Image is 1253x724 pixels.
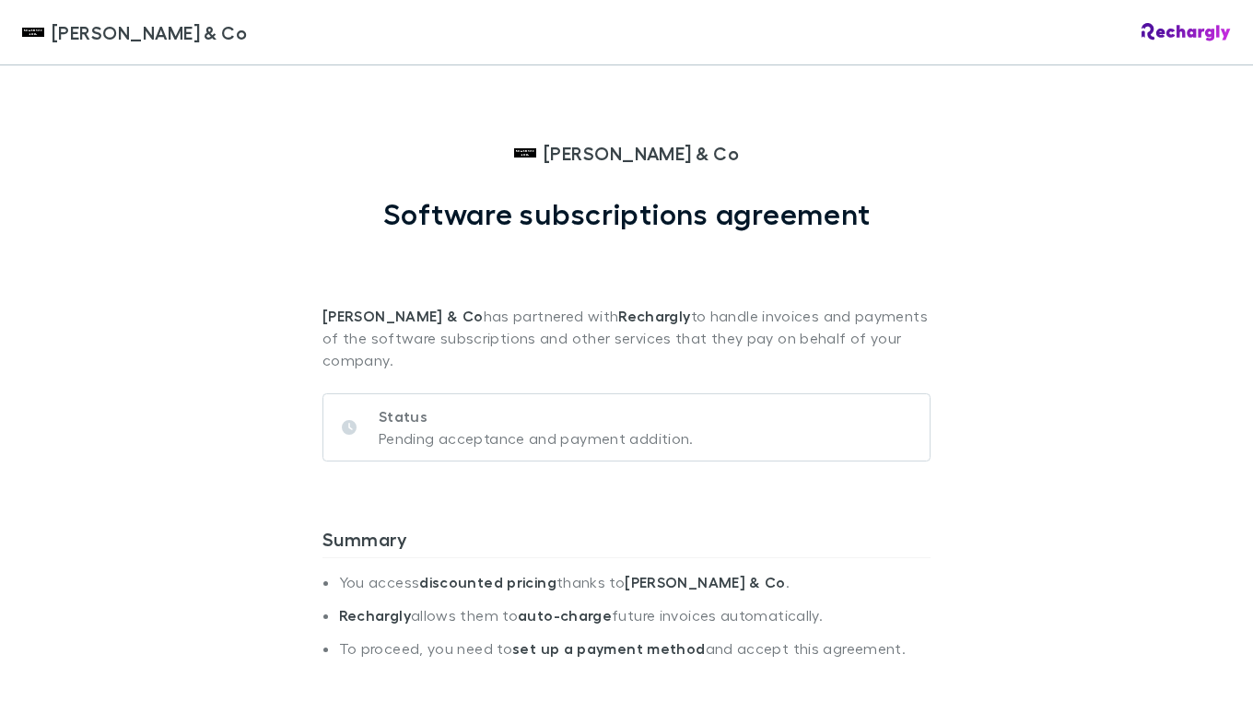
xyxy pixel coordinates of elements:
[419,573,556,591] strong: discounted pricing
[379,427,694,450] p: Pending acceptance and payment addition.
[1142,23,1231,41] img: Rechargly Logo
[339,639,931,672] li: To proceed, you need to and accept this agreement.
[322,231,931,371] p: has partnered with to handle invoices and payments of the software subscriptions and other servic...
[52,18,247,46] span: [PERSON_NAME] & Co
[339,606,931,639] li: allows them to future invoices automatically.
[339,573,931,606] li: You access thanks to .
[514,142,536,164] img: Shaddock & Co's Logo
[512,639,705,658] strong: set up a payment method
[322,307,484,325] strong: [PERSON_NAME] & Co
[544,139,739,167] span: [PERSON_NAME] & Co
[322,528,931,557] h3: Summary
[379,405,694,427] p: Status
[518,606,612,625] strong: auto-charge
[22,21,44,43] img: Shaddock & Co's Logo
[383,196,871,231] h1: Software subscriptions agreement
[625,573,786,591] strong: [PERSON_NAME] & Co
[339,606,411,625] strong: Rechargly
[618,307,690,325] strong: Rechargly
